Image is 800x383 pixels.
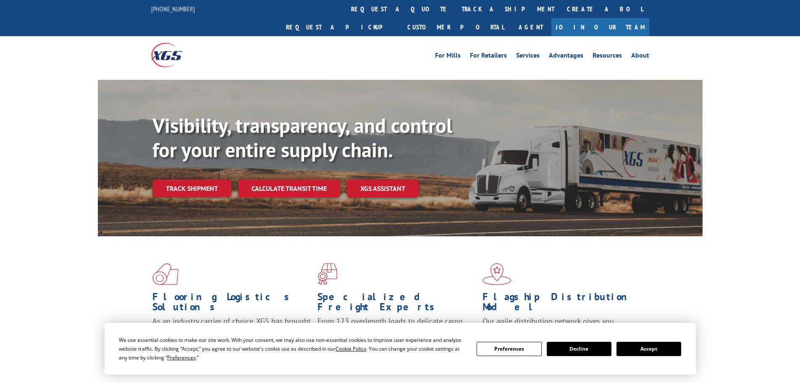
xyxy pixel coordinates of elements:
[152,112,452,163] b: Visibility, transparency, and control for your entire supply chain.
[435,52,461,61] a: For Mills
[483,316,637,336] span: Our agile distribution network gives you nationwide inventory management on demand.
[317,263,337,285] img: xgs-icon-focused-on-flooring-red
[549,52,583,61] a: Advantages
[119,335,467,362] div: We use essential cookies to make our site work. With your consent, we may also use non-essential ...
[516,52,540,61] a: Services
[510,18,551,36] a: Agent
[477,342,541,356] button: Preferences
[152,180,231,197] a: Track shipment
[470,52,507,61] a: For Retailers
[401,18,510,36] a: Customer Portal
[631,52,649,61] a: About
[547,342,611,356] button: Decline
[593,52,622,61] a: Resources
[151,5,195,13] a: [PHONE_NUMBER]
[280,18,401,36] a: Request a pickup
[317,316,476,354] p: From 123 overlength loads to delicate cargo, our experienced staff knows the best way to move you...
[616,342,681,356] button: Accept
[317,292,476,316] h1: Specialized Freight Experts
[483,263,511,285] img: xgs-icon-flagship-distribution-model-red
[152,316,311,346] span: As an industry carrier of choice, XGS has brought innovation and dedication to flooring logistics...
[483,292,641,316] h1: Flagship Distribution Model
[152,263,178,285] img: xgs-icon-total-supply-chain-intelligence-red
[105,323,696,375] div: Cookie Consent Prompt
[167,354,196,361] span: Preferences
[551,18,649,36] a: Join Our Team
[152,292,311,316] h1: Flooring Logistics Solutions
[347,180,419,198] a: XGS ASSISTANT
[336,345,366,352] span: Cookie Policy
[238,180,340,198] a: Calculate transit time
